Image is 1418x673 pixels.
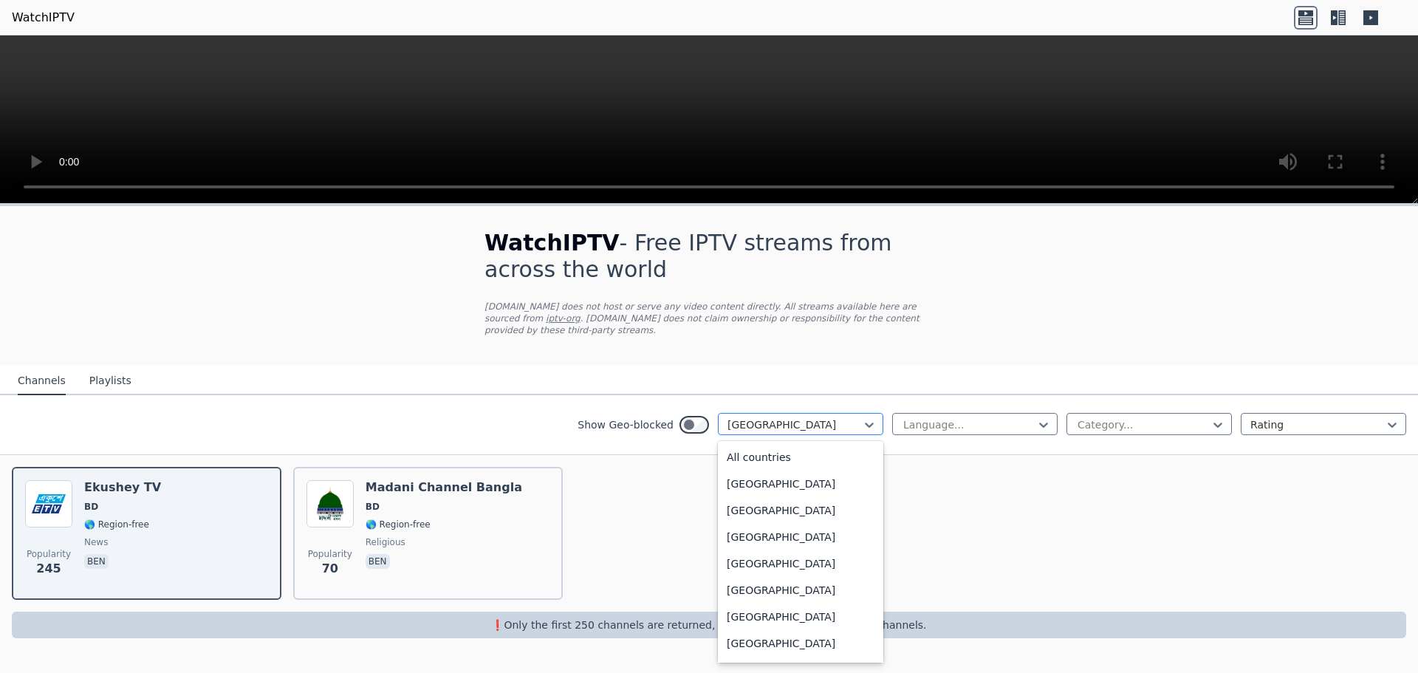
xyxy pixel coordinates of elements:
[306,480,354,527] img: Madani Channel Bangla
[718,630,883,657] div: [GEOGRAPHIC_DATA]
[25,480,72,527] img: Ekushey TV
[718,497,883,524] div: [GEOGRAPHIC_DATA]
[89,367,131,395] button: Playlists
[718,550,883,577] div: [GEOGRAPHIC_DATA]
[36,560,61,578] span: 245
[12,9,75,27] a: WatchIPTV
[718,524,883,550] div: [GEOGRAPHIC_DATA]
[18,618,1400,632] p: ❗️Only the first 250 channels are returned, use the filters to narrow down channels.
[484,301,934,336] p: [DOMAIN_NAME] does not host or serve any video content directly. All streams available here are s...
[27,548,71,560] span: Popularity
[484,230,620,256] span: WatchIPTV
[366,519,431,530] span: 🌎 Region-free
[84,480,161,495] h6: Ekushey TV
[546,313,580,324] a: iptv-org
[484,230,934,283] h1: - Free IPTV streams from across the world
[718,471,883,497] div: [GEOGRAPHIC_DATA]
[84,536,108,548] span: news
[84,519,149,530] span: 🌎 Region-free
[718,444,883,471] div: All countries
[84,501,98,513] span: BD
[718,577,883,604] div: [GEOGRAPHIC_DATA]
[366,536,405,548] span: religious
[84,554,109,569] p: ben
[366,480,522,495] h6: Madani Channel Bangla
[718,604,883,630] div: [GEOGRAPHIC_DATA]
[366,501,380,513] span: BD
[578,417,674,432] label: Show Geo-blocked
[322,560,338,578] span: 70
[366,554,390,569] p: ben
[308,548,352,560] span: Popularity
[18,367,66,395] button: Channels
